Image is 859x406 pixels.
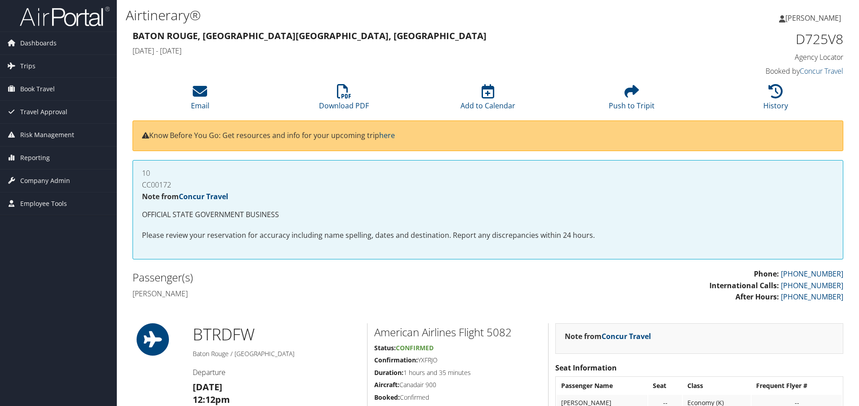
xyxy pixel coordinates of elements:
h4: CC00172 [142,181,834,188]
h4: [DATE] - [DATE] [133,46,662,56]
h5: Confirmed [374,393,541,402]
span: Reporting [20,147,50,169]
a: Email [191,89,209,111]
th: Seat [648,378,682,394]
h1: Airtinerary® [126,6,609,25]
span: Travel Approval [20,101,67,123]
span: Employee Tools [20,192,67,215]
p: Please review your reservation for accuracy including name spelling, dates and destination. Repor... [142,230,834,241]
p: Know Before You Go: Get resources and info for your upcoming trip [142,130,834,142]
h5: YXFRJO [374,356,541,365]
span: Risk Management [20,124,74,146]
h4: 10 [142,170,834,177]
a: Add to Calendar [460,89,515,111]
h5: Baton Rouge / [GEOGRAPHIC_DATA] [193,349,360,358]
h4: Booked by [676,66,843,76]
a: [PERSON_NAME] [779,4,850,31]
h4: Departure [193,367,360,377]
a: [PHONE_NUMBER] [781,292,843,302]
p: OFFICIAL STATE GOVERNMENT BUSINESS [142,209,834,221]
img: airportal-logo.png [20,6,110,27]
strong: 12:12pm [193,393,230,406]
h5: 1 hours and 35 minutes [374,368,541,377]
strong: Seat Information [555,363,617,373]
span: Confirmed [396,344,434,352]
a: Push to Tripit [609,89,655,111]
a: History [763,89,788,111]
h5: Canadair 900 [374,380,541,389]
a: here [379,130,395,140]
a: [PHONE_NUMBER] [781,281,843,290]
span: [PERSON_NAME] [785,13,841,23]
strong: Status: [374,344,396,352]
strong: Phone: [754,269,779,279]
span: Trips [20,55,35,77]
strong: Booked: [374,393,400,402]
h2: Passenger(s) [133,270,481,285]
span: Dashboards [20,32,57,54]
h2: American Airlines Flight 5082 [374,325,541,340]
strong: Duration: [374,368,403,377]
span: Company Admin [20,170,70,192]
a: Concur Travel [179,192,228,201]
strong: International Calls: [709,281,779,290]
h1: BTR DFW [193,323,360,346]
th: Class [683,378,751,394]
h4: [PERSON_NAME] [133,289,481,299]
th: Passenger Name [557,378,647,394]
th: Frequent Flyer # [752,378,842,394]
strong: Baton Rouge, [GEOGRAPHIC_DATA] [GEOGRAPHIC_DATA], [GEOGRAPHIC_DATA] [133,30,487,42]
strong: Note from [142,192,228,201]
a: Concur Travel [800,66,843,76]
strong: [DATE] [193,381,222,393]
strong: After Hours: [735,292,779,302]
a: Download PDF [319,89,369,111]
h4: Agency Locator [676,52,843,62]
strong: Confirmation: [374,356,418,364]
a: [PHONE_NUMBER] [781,269,843,279]
strong: Aircraft: [374,380,399,389]
span: Book Travel [20,78,55,100]
strong: Note from [565,331,651,341]
a: Concur Travel [602,331,651,341]
h1: D725V8 [676,30,843,49]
